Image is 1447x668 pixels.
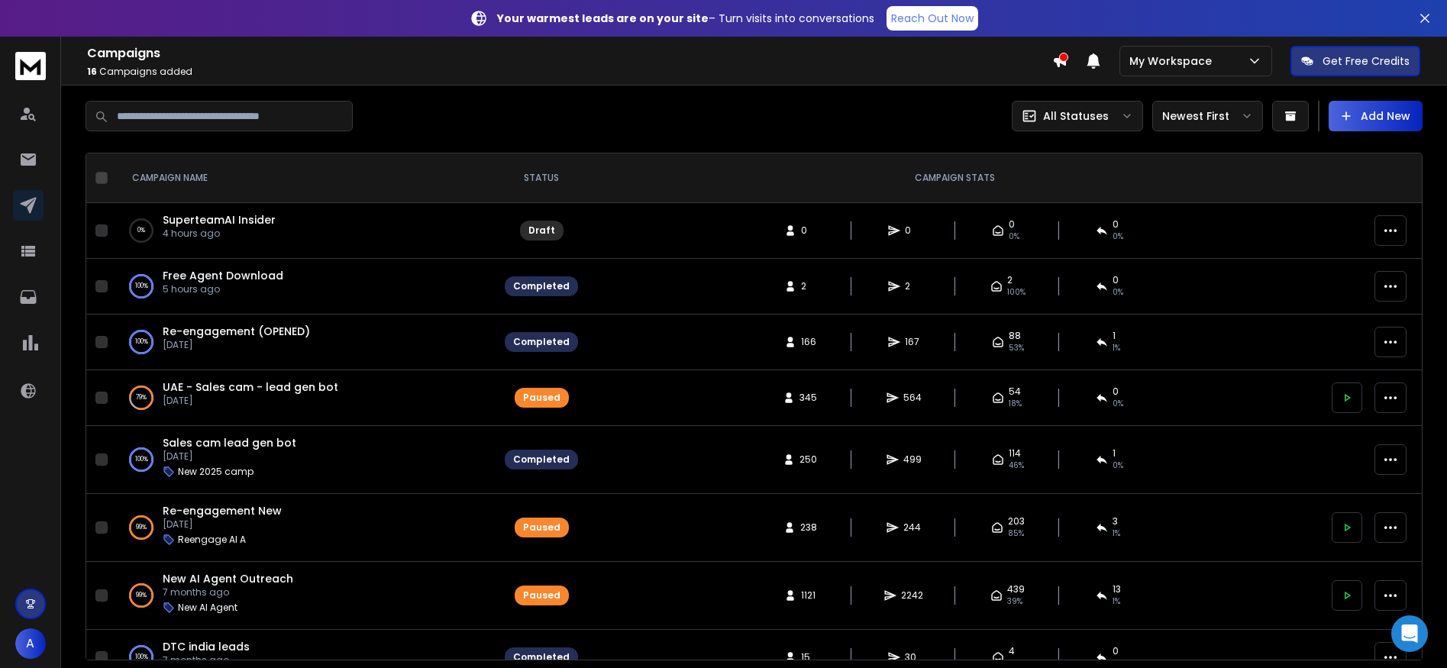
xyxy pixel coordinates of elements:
span: 0 [801,224,816,237]
td: 100%Free Agent Download5 hours ago [114,259,496,315]
p: [DATE] [163,450,296,463]
button: Add New [1329,101,1423,131]
span: 0% [1009,231,1019,243]
p: – Turn visits into conversations [497,11,874,26]
th: CAMPAIGN NAME [114,153,496,203]
a: Sales cam lead gen bot [163,435,296,450]
div: Completed [513,336,570,348]
div: Completed [513,280,570,292]
th: CAMPAIGN STATS [587,153,1323,203]
p: 99 % [136,588,147,603]
a: Free Agent Download [163,268,283,283]
span: 46 % [1009,460,1024,472]
strong: Your warmest leads are on your site [497,11,709,26]
span: 54 [1009,386,1021,398]
span: 0 [1009,218,1015,231]
img: logo [15,52,46,80]
p: New 2025 camp [178,466,254,478]
span: 203 [1008,515,1025,528]
p: Reengage AI A [178,534,246,546]
span: 166 [801,336,816,348]
p: 5 hours ago [163,283,283,295]
p: 100 % [135,650,148,665]
a: DTC india leads [163,639,250,654]
span: 3 [1113,515,1118,528]
button: Newest First [1152,101,1263,131]
span: 39 % [1007,595,1022,608]
p: Get Free Credits [1323,53,1410,69]
span: 2 [1007,274,1013,286]
a: Reach Out Now [887,6,978,31]
span: New AI Agent Outreach [163,571,293,586]
span: 85 % [1008,528,1024,540]
p: [DATE] [163,339,310,351]
div: Completed [513,453,570,466]
p: [DATE] [163,395,338,407]
p: 79 % [136,390,147,405]
p: Reach Out Now [891,11,974,26]
button: A [15,628,46,659]
span: 13 [1113,583,1121,595]
span: 0 % [1113,286,1123,299]
span: 16 [87,65,97,78]
span: 238 [800,521,817,534]
span: 250 [799,453,817,466]
div: Open Intercom Messenger [1391,615,1428,652]
span: 30 [905,651,920,663]
a: SuperteamAI Insider [163,212,276,228]
span: 1 [1113,447,1116,460]
span: 0 [1113,386,1119,398]
span: 100 % [1007,286,1025,299]
p: My Workspace [1129,53,1218,69]
a: UAE - Sales cam - lead gen bot [163,379,338,395]
td: 99%New AI Agent Outreach7 months agoNew AI Agent [114,562,496,630]
span: 0% [1113,231,1123,243]
span: 345 [799,392,817,404]
span: 0 [1113,274,1119,286]
p: 0 % [137,223,145,238]
p: Campaigns added [87,66,1052,78]
td: 99%Re-engagement New[DATE]Reengage AI A [114,494,496,562]
th: STATUS [496,153,587,203]
span: 167 [905,336,920,348]
span: 0 % [1113,460,1123,472]
span: 0 % [1113,398,1123,410]
span: 0 [1113,645,1119,657]
p: 7 months ago [163,654,250,666]
span: 88 [1009,330,1021,342]
span: 1 % [1113,595,1120,608]
h1: Campaigns [87,44,1052,63]
span: 1121 [801,589,816,602]
span: 439 [1007,583,1025,595]
p: 99 % [136,520,147,535]
span: 114 [1009,447,1021,460]
div: Paused [523,392,560,404]
td: 100%Sales cam lead gen bot[DATE]New 2025 camp [114,426,496,494]
button: Get Free Credits [1290,46,1420,76]
a: Re-engagement (OPENED) [163,324,310,339]
span: 1 [1113,330,1116,342]
span: 1 % [1113,342,1120,354]
a: Re-engagement New [163,503,282,518]
p: All Statuses [1043,108,1109,124]
p: New AI Agent [178,602,237,614]
td: 100%Re-engagement (OPENED)[DATE] [114,315,496,370]
span: 1 % [1113,528,1120,540]
span: 18 % [1009,398,1022,410]
span: 0 [905,224,920,237]
span: 2 [801,280,816,292]
p: 7 months ago [163,586,293,599]
div: Draft [528,224,555,237]
span: 53 % [1009,342,1024,354]
span: 244 [903,521,921,534]
p: 100 % [135,452,148,467]
p: 100 % [135,334,148,350]
td: 0%SuperteamAI Insider4 hours ago [114,203,496,259]
p: [DATE] [163,518,282,531]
